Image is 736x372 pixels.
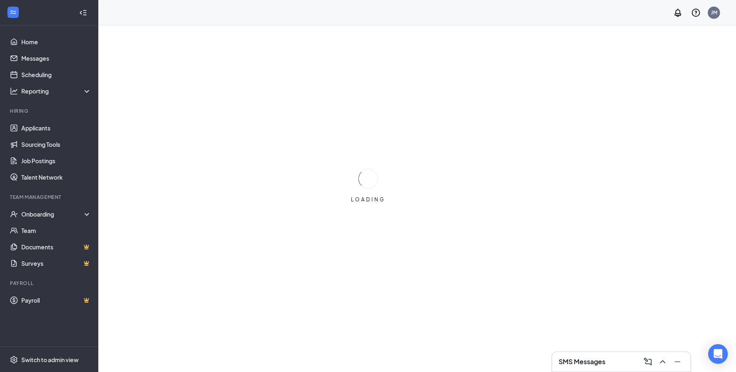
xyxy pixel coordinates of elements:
a: Talent Network [21,169,91,185]
svg: QuestionInfo [691,8,701,18]
a: Home [21,34,91,50]
div: Payroll [10,280,90,287]
div: Reporting [21,87,92,95]
a: SurveysCrown [21,255,91,272]
h3: SMS Messages [559,357,605,366]
div: Onboarding [21,210,84,218]
button: ChevronUp [656,355,669,368]
a: Applicants [21,120,91,136]
a: PayrollCrown [21,292,91,308]
svg: WorkstreamLogo [9,8,17,16]
div: Open Intercom Messenger [708,344,728,364]
a: Job Postings [21,153,91,169]
svg: ChevronUp [658,357,668,367]
svg: Settings [10,356,18,364]
svg: Notifications [673,8,683,18]
button: ComposeMessage [641,355,654,368]
a: Team [21,222,91,239]
svg: Minimize [673,357,682,367]
button: Minimize [671,355,684,368]
div: Hiring [10,107,90,114]
div: LOADING [348,196,389,203]
a: Messages [21,50,91,66]
a: Sourcing Tools [21,136,91,153]
a: DocumentsCrown [21,239,91,255]
div: JM [711,9,717,16]
svg: Collapse [79,9,87,17]
svg: Analysis [10,87,18,95]
svg: ComposeMessage [643,357,653,367]
div: Switch to admin view [21,356,79,364]
div: Team Management [10,194,90,201]
a: Scheduling [21,66,91,83]
svg: UserCheck [10,210,18,218]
